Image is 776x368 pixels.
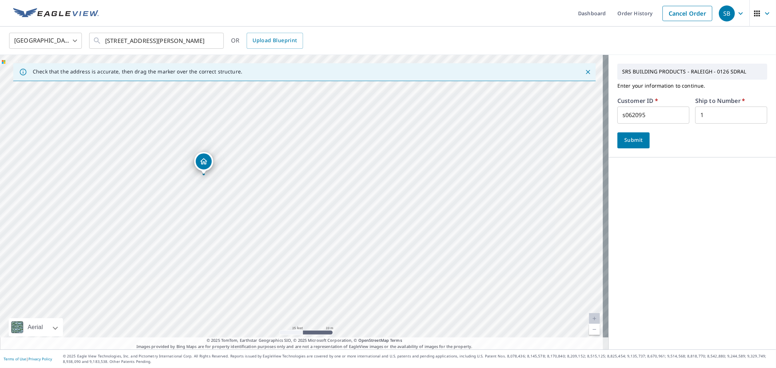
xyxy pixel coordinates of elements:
button: Close [583,67,593,77]
p: SRS BUILDING PRODUCTS - RALEIGH - 0126 SDRAL [619,65,765,78]
span: Submit [623,136,644,145]
div: Aerial [25,318,45,336]
p: | [4,357,52,361]
input: Search by address or latitude-longitude [105,31,209,51]
a: OpenStreetMap [358,337,389,343]
div: OR [231,33,303,49]
span: © 2025 TomTom, Earthstar Geographics SIO, © 2025 Microsoft Corporation, © [207,337,402,344]
a: Current Level 20, Zoom In Disabled [589,313,600,324]
a: Terms [390,337,402,343]
a: Terms of Use [4,356,26,361]
div: Aerial [9,318,63,336]
a: Privacy Policy [28,356,52,361]
p: © 2025 Eagle View Technologies, Inc. and Pictometry International Corp. All Rights Reserved. Repo... [63,353,772,364]
p: Enter your information to continue. [617,80,767,92]
p: Check that the address is accurate, then drag the marker over the correct structure. [33,68,242,75]
button: Submit [617,132,650,148]
span: Upload Blueprint [252,36,297,45]
a: Upload Blueprint [247,33,303,49]
a: Current Level 20, Zoom Out [589,324,600,335]
div: SB [719,5,735,21]
label: Customer ID [617,98,658,104]
label: Ship to Number [695,98,745,104]
div: Dropped pin, building 1, Residential property, 923 Daw Pate Rd NE Pikeville, NC 27863 [194,152,213,175]
a: Cancel Order [662,6,712,21]
div: [GEOGRAPHIC_DATA] [9,31,82,51]
img: EV Logo [13,8,99,19]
